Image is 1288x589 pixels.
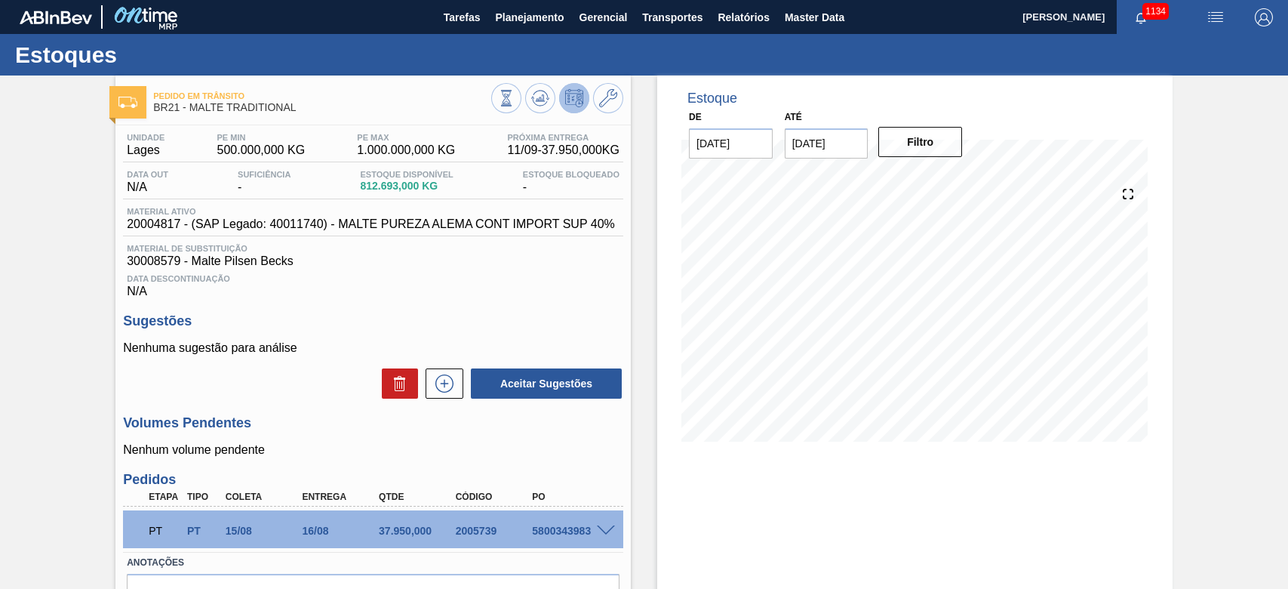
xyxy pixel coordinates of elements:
span: Estoque Bloqueado [523,170,619,179]
input: dd/mm/yyyy [785,128,868,159]
span: Data Descontinuação [127,274,619,283]
div: Estoque [687,91,737,106]
div: N/A [123,170,172,194]
div: Aceitar Sugestões [463,367,623,400]
span: Material ativo [127,207,615,216]
div: Tipo [183,492,223,502]
label: Até [785,112,802,122]
div: 5800343983 [528,525,613,537]
div: 37.950,000 [375,525,460,537]
div: Excluir Sugestões [374,369,418,399]
span: Transportes [642,8,702,26]
span: Planejamento [495,8,564,26]
button: Atualizar Gráfico [525,83,555,113]
button: Notificações [1117,7,1165,28]
button: Visão Geral dos Estoques [491,83,521,113]
span: Data out [127,170,168,179]
button: Aceitar Sugestões [471,369,622,399]
span: 30008579 - Malte Pilsen Becks [127,254,619,268]
span: Relatórios [718,8,769,26]
span: Suficiência [238,170,290,179]
span: PE MAX [357,133,455,142]
div: Etapa [145,492,184,502]
span: 20004817 - (SAP Legado: 40011740) - MALTE PUREZA ALEMA CONT IMPORT SUP 40% [127,217,615,231]
span: Próxima Entrega [507,133,619,142]
span: 812.693,000 KG [360,180,453,192]
span: Material de Substituição [127,244,619,253]
div: Pedido em Trânsito [145,514,184,547]
div: N/A [123,268,623,298]
input: dd/mm/yyyy [689,128,773,159]
span: Lages [127,143,164,157]
span: 500.000,000 KG [217,143,306,157]
h3: Pedidos [123,472,623,488]
div: - [519,170,623,194]
div: 2005739 [452,525,537,537]
div: Qtde [375,492,460,502]
div: Entrega [298,492,383,502]
div: Pedido de Transferência [183,525,223,537]
h1: Estoques [15,46,283,63]
div: 16/08/2025 [298,525,383,537]
div: - [234,170,294,194]
span: Master Data [785,8,844,26]
span: Estoque Disponível [360,170,453,179]
span: 11/09 - 37.950,000 KG [507,143,619,157]
div: Código [452,492,537,502]
span: Unidade [127,133,164,142]
div: Nova sugestão [418,369,463,399]
p: Nenhum volume pendente [123,443,623,457]
span: 1.000.000,000 KG [357,143,455,157]
button: Filtro [878,127,962,157]
button: Ir ao Master Data / Geral [593,83,623,113]
span: Pedido em Trânsito [153,91,491,100]
h3: Volumes Pendentes [123,415,623,431]
span: Tarefas [444,8,481,26]
img: userActions [1207,8,1225,26]
div: Coleta [222,492,307,502]
label: Anotações [127,552,619,574]
p: PT [149,525,180,537]
span: BR21 - MALTE TRADITIONAL [153,102,491,113]
button: Desprogramar Estoque [559,83,589,113]
div: 15/08/2025 [222,525,307,537]
p: Nenhuma sugestão para análise [123,341,623,355]
label: De [689,112,702,122]
span: PE MIN [217,133,306,142]
span: 1134 [1142,3,1169,20]
h3: Sugestões [123,313,623,329]
img: Ícone [118,97,137,108]
img: TNhmsLtSVTkK8tSr43FrP2fwEKptu5GPRR3wAAAABJRU5ErkJggg== [20,11,92,24]
div: PO [528,492,613,502]
span: Gerencial [579,8,628,26]
img: Logout [1255,8,1273,26]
